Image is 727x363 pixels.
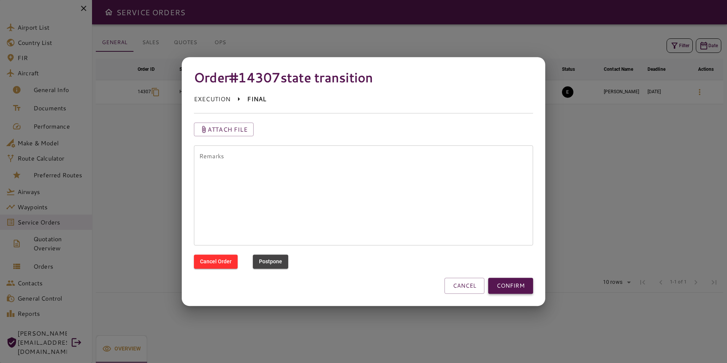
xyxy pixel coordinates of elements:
[194,69,533,85] h4: Order #14307 state transition
[194,123,254,136] button: Attach file
[194,255,238,269] button: Cancel Order
[253,255,288,269] button: Postpone
[194,94,230,103] p: EXECUTION
[208,125,248,134] p: Attach file
[488,278,533,294] button: CONFIRM
[247,94,266,103] p: FINAL
[444,278,484,294] button: CANCEL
